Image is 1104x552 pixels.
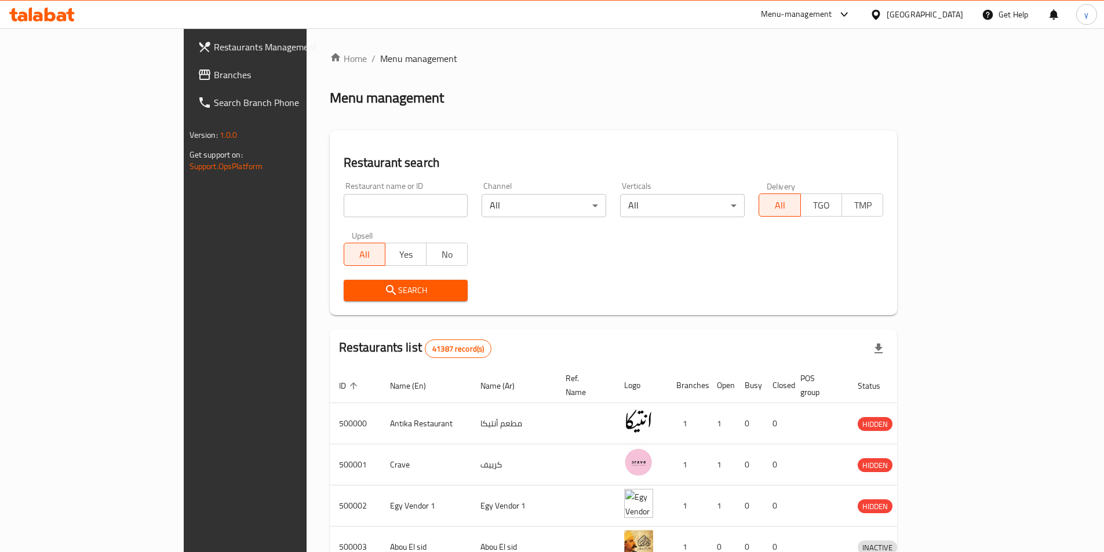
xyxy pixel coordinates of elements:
[800,193,842,217] button: TGO
[381,444,471,485] td: Crave
[763,403,791,444] td: 0
[761,8,832,21] div: Menu-management
[214,40,359,54] span: Restaurants Management
[339,379,361,393] span: ID
[806,197,837,214] span: TGO
[566,371,601,399] span: Ref. Name
[390,379,441,393] span: Name (En)
[190,159,263,174] a: Support.OpsPlatform
[763,485,791,527] td: 0
[620,194,745,217] div: All
[1084,8,1088,21] span: y
[624,448,653,477] img: Crave
[214,96,359,109] span: Search Branch Phone
[763,444,791,485] td: 0
[426,243,468,266] button: No
[330,52,898,65] nav: breadcrumb
[220,127,238,142] span: 1.0.0
[330,89,444,107] h2: Menu management
[800,371,835,399] span: POS group
[858,459,892,472] span: HIDDEN
[371,52,376,65] li: /
[344,280,468,301] button: Search
[190,127,218,142] span: Version:
[381,485,471,527] td: Egy Vendor 1
[188,89,368,116] a: Search Branch Phone
[425,343,491,354] span: 41387 record(s)
[667,485,708,527] td: 1
[190,147,243,162] span: Get support on:
[471,444,556,485] td: كرييف
[385,243,427,266] button: Yes
[214,68,359,82] span: Branches
[764,197,796,214] span: All
[344,154,884,171] h2: Restaurant search
[615,368,667,403] th: Logo
[735,485,763,527] td: 0
[858,499,892,513] div: HIDDEN
[841,193,883,217] button: TMP
[188,33,368,61] a: Restaurants Management
[344,194,468,217] input: Search for restaurant name or ID..
[759,193,800,217] button: All
[353,283,459,298] span: Search
[380,52,457,65] span: Menu management
[425,339,491,358] div: Total records count
[858,379,895,393] span: Status
[352,231,373,239] label: Upsell
[624,407,653,436] img: Antika Restaurant
[708,444,735,485] td: 1
[471,403,556,444] td: مطعم أنتيكا
[344,243,385,266] button: All
[763,368,791,403] th: Closed
[624,489,653,518] img: Egy Vendor 1
[471,485,556,527] td: Egy Vendor 1
[480,379,530,393] span: Name (Ar)
[482,194,606,217] div: All
[865,335,892,363] div: Export file
[431,246,463,263] span: No
[847,197,879,214] span: TMP
[381,403,471,444] td: Antika Restaurant
[858,417,892,431] div: HIDDEN
[349,246,381,263] span: All
[858,458,892,472] div: HIDDEN
[735,444,763,485] td: 0
[887,8,963,21] div: [GEOGRAPHIC_DATA]
[708,368,735,403] th: Open
[708,485,735,527] td: 1
[667,444,708,485] td: 1
[858,500,892,513] span: HIDDEN
[667,403,708,444] td: 1
[708,403,735,444] td: 1
[667,368,708,403] th: Branches
[735,403,763,444] td: 0
[188,61,368,89] a: Branches
[390,246,422,263] span: Yes
[858,418,892,431] span: HIDDEN
[735,368,763,403] th: Busy
[339,339,492,358] h2: Restaurants list
[767,182,796,190] label: Delivery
